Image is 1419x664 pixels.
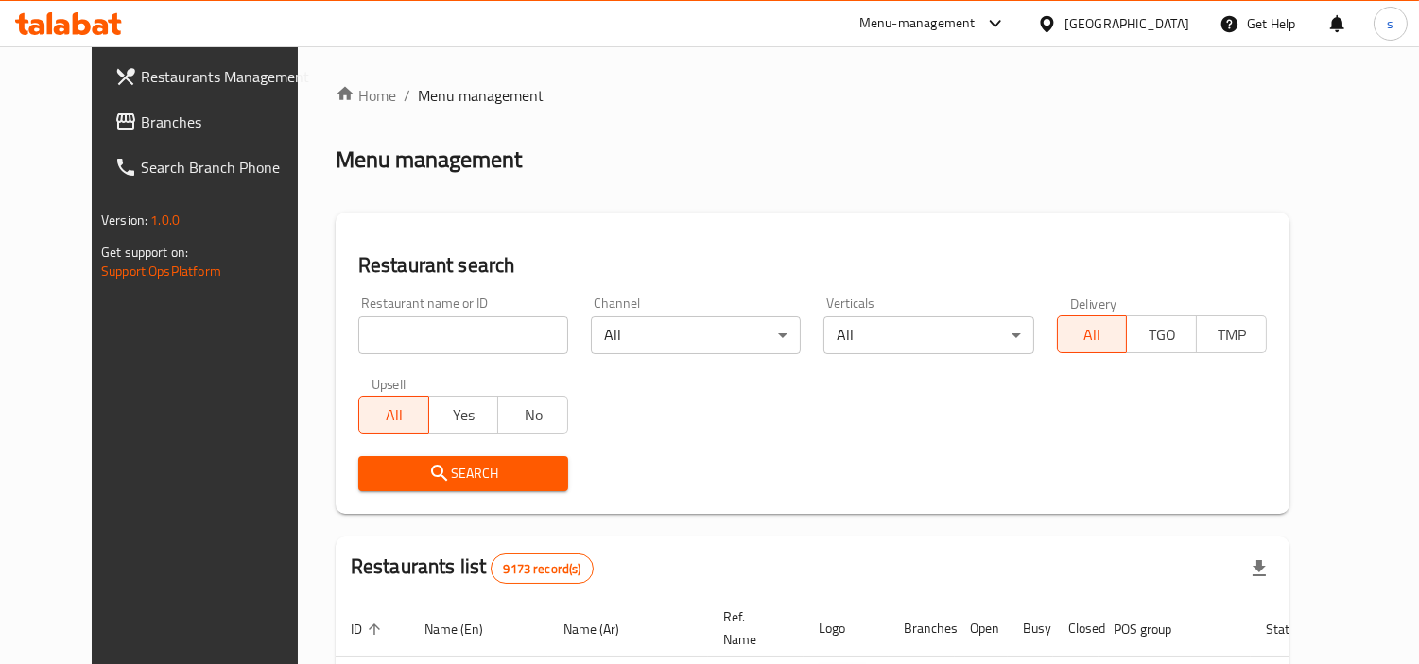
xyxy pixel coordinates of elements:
span: POS group [1114,618,1196,640]
span: TGO [1134,321,1189,349]
span: Menu management [418,84,544,107]
th: Branches [889,600,955,657]
span: s [1387,13,1393,34]
div: All [823,316,1033,354]
span: ID [351,618,387,640]
li: / [404,84,410,107]
button: TMP [1196,315,1267,353]
div: All [591,316,801,354]
span: Branches [141,111,314,133]
a: Home [336,84,396,107]
th: Busy [1008,600,1053,657]
a: Restaurants Management [99,54,329,99]
div: [GEOGRAPHIC_DATA] [1064,13,1189,34]
button: All [358,396,429,434]
span: Search [373,462,553,485]
label: Delivery [1070,297,1117,310]
a: Search Branch Phone [99,145,329,190]
span: Get support on: [101,240,188,264]
span: Version: [101,208,147,232]
span: Status [1266,618,1327,640]
div: Total records count [491,553,593,584]
span: Name (Ar) [563,618,644,640]
a: Support.OpsPlatform [101,259,221,283]
span: 9173 record(s) [492,560,592,578]
th: Closed [1053,600,1099,657]
span: 1.0.0 [150,208,180,232]
th: Open [955,600,1008,657]
h2: Restaurants list [351,553,594,584]
a: Branches [99,99,329,145]
span: Yes [437,401,492,429]
button: No [497,396,568,434]
div: Export file [1237,546,1282,591]
span: All [1065,321,1120,349]
button: Yes [428,396,499,434]
span: All [367,401,422,429]
span: TMP [1204,321,1259,349]
span: No [506,401,561,429]
div: Menu-management [859,12,976,35]
label: Upsell [372,377,407,390]
input: Search for restaurant name or ID.. [358,316,568,354]
button: Search [358,456,568,491]
span: Search Branch Phone [141,156,314,179]
span: Name (En) [424,618,508,640]
button: TGO [1126,315,1197,353]
span: Ref. Name [723,605,781,651]
button: All [1057,315,1128,353]
nav: breadcrumb [336,84,1289,107]
h2: Restaurant search [358,251,1267,280]
h2: Menu management [336,145,522,175]
th: Logo [804,600,889,657]
span: Restaurants Management [141,65,314,88]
